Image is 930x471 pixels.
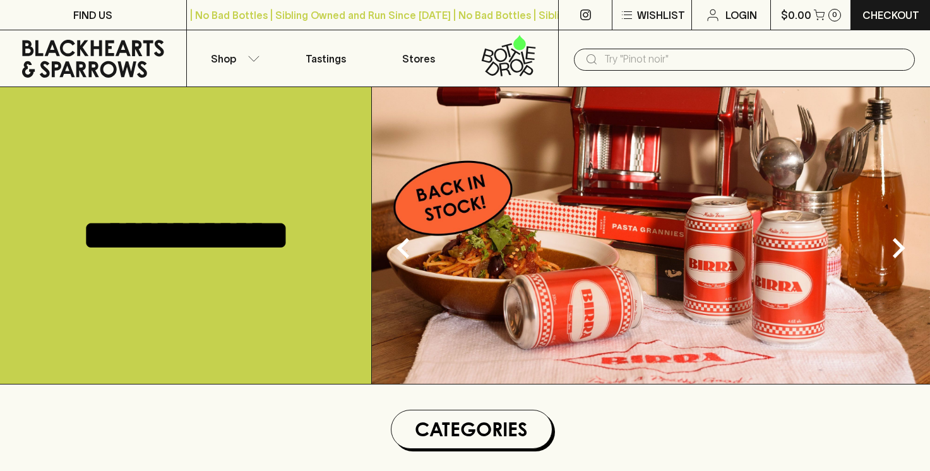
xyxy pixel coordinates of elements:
[372,87,930,384] img: optimise
[873,223,924,273] button: Next
[604,49,905,69] input: Try "Pinot noir"
[781,8,811,23] p: $0.00
[832,11,837,18] p: 0
[862,8,919,23] p: Checkout
[211,51,236,66] p: Shop
[402,51,435,66] p: Stores
[306,51,346,66] p: Tastings
[396,415,547,443] h1: Categories
[280,30,373,86] a: Tastings
[73,8,112,23] p: FIND US
[378,223,429,273] button: Previous
[187,30,280,86] button: Shop
[725,8,757,23] p: Login
[373,30,465,86] a: Stores
[637,8,685,23] p: Wishlist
